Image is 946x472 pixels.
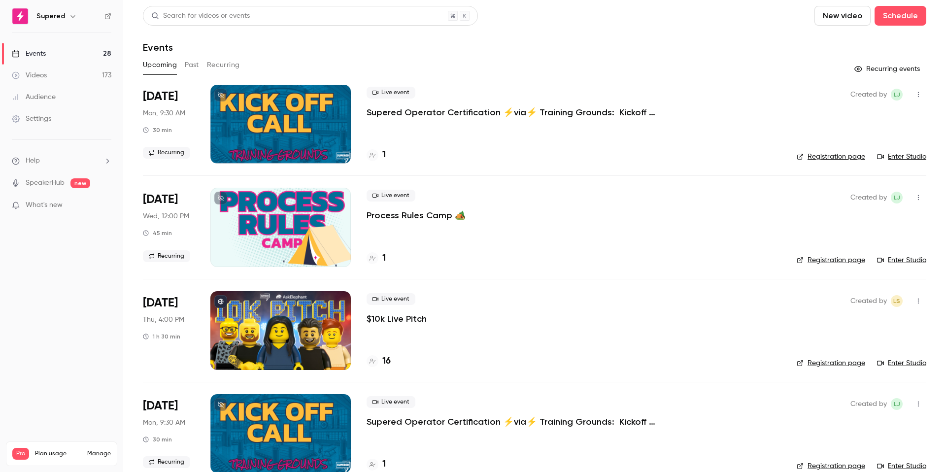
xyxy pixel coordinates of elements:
[143,295,178,311] span: [DATE]
[850,295,887,307] span: Created by
[70,178,90,188] span: new
[382,458,386,471] h4: 1
[143,315,184,325] span: Thu, 4:00 PM
[12,114,51,124] div: Settings
[143,41,173,53] h1: Events
[797,152,865,162] a: Registration page
[143,418,185,428] span: Mon, 9:30 AM
[143,456,190,468] span: Recurring
[891,192,903,203] span: Lindsay John
[87,450,111,458] a: Manage
[12,70,47,80] div: Videos
[367,106,662,118] a: Supered Operator Certification ⚡️via⚡️ Training Grounds: Kickoff Call
[891,398,903,410] span: Lindsay John
[143,333,180,340] div: 1 h 30 min
[877,152,926,162] a: Enter Studio
[850,89,887,101] span: Created by
[894,89,900,101] span: LJ
[814,6,871,26] button: New video
[12,448,29,460] span: Pro
[143,436,172,443] div: 30 min
[797,461,865,471] a: Registration page
[367,355,391,368] a: 16
[877,358,926,368] a: Enter Studio
[26,178,65,188] a: SpeakerHub
[877,255,926,265] a: Enter Studio
[26,200,63,210] span: What's new
[143,188,195,267] div: Aug 27 Wed, 12:00 PM (America/New York)
[12,156,111,166] li: help-dropdown-opener
[382,252,386,265] h4: 1
[850,192,887,203] span: Created by
[367,252,386,265] a: 1
[850,398,887,410] span: Created by
[382,148,386,162] h4: 1
[367,458,386,471] a: 1
[143,89,178,104] span: [DATE]
[382,355,391,368] h4: 16
[877,461,926,471] a: Enter Studio
[185,57,199,73] button: Past
[367,313,427,325] a: $10k Live Pitch
[143,291,195,370] div: Aug 28 Thu, 2:00 PM (America/Denver)
[891,295,903,307] span: Lindsey Smith
[797,358,865,368] a: Registration page
[143,211,189,221] span: Wed, 12:00 PM
[143,229,172,237] div: 45 min
[367,209,466,221] a: Process Rules Camp 🏕️
[367,293,415,305] span: Live event
[367,87,415,99] span: Live event
[36,11,65,21] h6: Supered
[35,450,81,458] span: Plan usage
[143,192,178,207] span: [DATE]
[143,398,178,414] span: [DATE]
[12,92,56,102] div: Audience
[797,255,865,265] a: Registration page
[143,126,172,134] div: 30 min
[143,250,190,262] span: Recurring
[12,49,46,59] div: Events
[367,396,415,408] span: Live event
[875,6,926,26] button: Schedule
[367,416,662,428] a: Supered Operator Certification ⚡️via⚡️ Training Grounds: Kickoff Call
[367,190,415,202] span: Live event
[894,398,900,410] span: LJ
[367,148,386,162] a: 1
[12,8,28,24] img: Supered
[143,85,195,164] div: Aug 25 Mon, 9:30 AM (America/New York)
[143,147,190,159] span: Recurring
[893,295,900,307] span: LS
[850,61,926,77] button: Recurring events
[143,108,185,118] span: Mon, 9:30 AM
[100,201,111,210] iframe: Noticeable Trigger
[151,11,250,21] div: Search for videos or events
[207,57,240,73] button: Recurring
[894,192,900,203] span: LJ
[26,156,40,166] span: Help
[891,89,903,101] span: Lindsay John
[143,57,177,73] button: Upcoming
